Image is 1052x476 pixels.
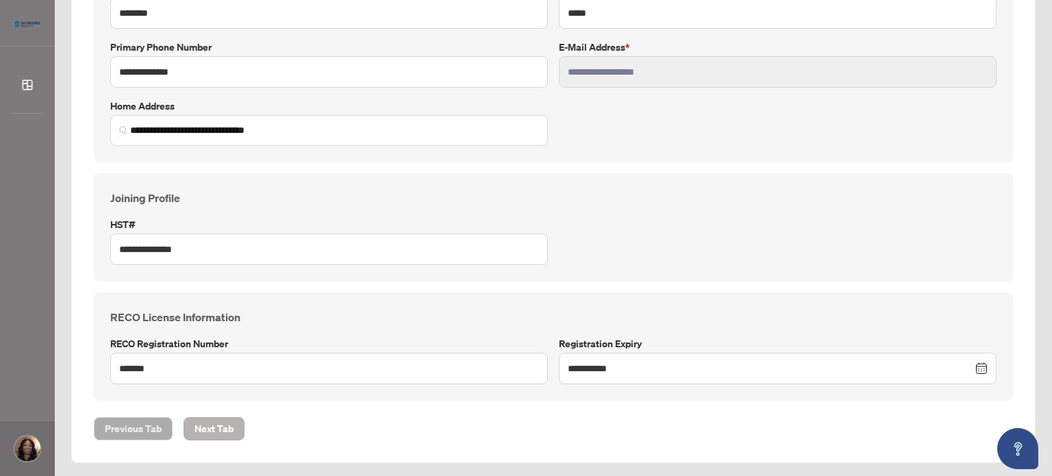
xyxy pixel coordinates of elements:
button: Open asap [997,428,1038,469]
label: Primary Phone Number [110,40,548,55]
img: logo [11,17,44,31]
img: search_icon [119,126,127,134]
span: Next Tab [195,418,234,440]
h4: RECO License Information [110,309,997,325]
label: E-mail Address [559,40,997,55]
label: Home Address [110,99,548,114]
img: Profile Icon [14,436,40,462]
button: Previous Tab [94,417,173,440]
button: Next Tab [184,417,245,440]
label: HST# [110,217,548,232]
label: Registration Expiry [559,336,997,351]
h4: Joining Profile [110,190,997,206]
label: RECO Registration Number [110,336,548,351]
